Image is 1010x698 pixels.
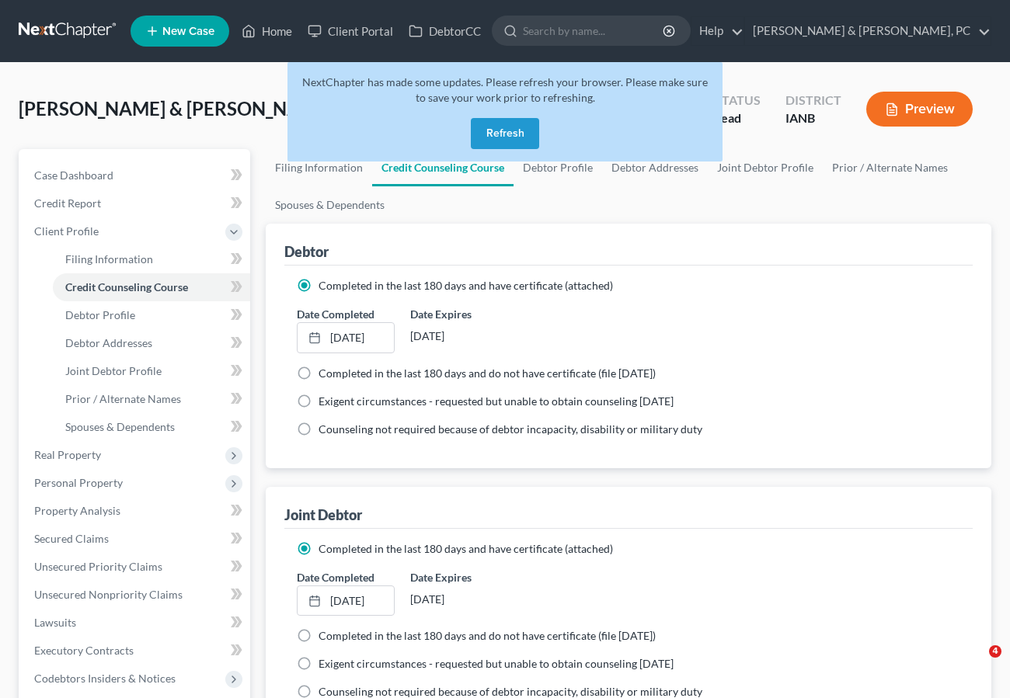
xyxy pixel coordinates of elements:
span: Counseling not required because of debtor incapacity, disability or military duty [319,685,702,698]
a: [PERSON_NAME] & [PERSON_NAME], PC [745,17,991,45]
div: [DATE] [410,322,508,350]
span: Exigent circumstances - requested but unable to obtain counseling [DATE] [319,394,674,408]
span: Client Profile [34,224,99,238]
span: Completed in the last 180 days and do not have certificate (file [DATE]) [319,629,656,642]
div: Joint Debtor [284,505,362,524]
span: Prior / Alternate Names [65,392,181,405]
a: Case Dashboard [22,161,250,189]
span: Exigent circumstances - requested but unable to obtain counseling [DATE] [319,657,674,670]
span: Credit Counseling Course [65,280,188,293]
a: Filing Information [266,149,372,186]
a: Debtor Addresses [53,329,250,357]
span: New Case [162,26,214,37]
span: Filing Information [65,252,153,266]
a: Executory Contracts [22,637,250,665]
a: Prior / Alternate Names [823,149,957,186]
button: Preview [866,92,973,127]
span: Spouses & Dependents [65,420,175,433]
span: Counseling not required because of debtor incapacity, disability or military duty [319,422,702,436]
span: Secured Claims [34,532,109,545]
div: [DATE] [410,585,508,613]
span: 4 [989,645,1001,658]
span: Unsecured Nonpriority Claims [34,588,183,601]
span: Unsecured Priority Claims [34,560,162,573]
span: Executory Contracts [34,644,134,657]
div: IANB [785,109,841,127]
span: Property Analysis [34,504,120,517]
div: Debtor [284,242,329,261]
a: Home [234,17,300,45]
a: Help [691,17,744,45]
span: Lawsuits [34,616,76,629]
input: Search by name... [523,16,665,45]
a: [DATE] [298,586,394,616]
a: Unsecured Nonpriority Claims [22,581,250,609]
a: Property Analysis [22,497,250,525]
a: Joint Debtor Profile [53,357,250,385]
a: Debtor Profile [53,301,250,329]
a: Joint Debtor Profile [708,149,823,186]
span: Debtor Addresses [65,336,152,349]
span: Real Property [34,448,101,461]
span: Codebtors Insiders & Notices [34,672,176,685]
button: Refresh [471,118,539,149]
a: Filing Information [53,245,250,273]
a: Lawsuits [22,609,250,637]
a: DebtorCC [401,17,489,45]
label: Date Completed [297,306,374,322]
label: Date Completed [297,569,374,585]
div: Status [715,92,761,109]
span: Debtor Profile [65,308,135,321]
span: Completed in the last 180 days and do not have certificate (file [DATE]) [319,366,656,380]
a: Credit Counseling Course [53,273,250,301]
a: Credit Report [22,189,250,217]
span: Credit Report [34,196,101,210]
span: [PERSON_NAME] & [PERSON_NAME] [19,97,333,120]
label: Date Expires [410,569,508,585]
span: Case Dashboard [34,168,113,182]
a: Spouses & Dependents [53,413,250,441]
div: Lead [715,109,761,127]
a: Prior / Alternate Names [53,385,250,413]
span: Joint Debtor Profile [65,364,162,377]
span: Completed in the last 180 days and have certificate (attached) [319,279,613,292]
span: Personal Property [34,476,123,489]
span: Completed in the last 180 days and have certificate (attached) [319,542,613,555]
span: NextChapter has made some updates. Please refresh your browser. Please make sure to save your wor... [302,75,708,104]
iframe: Intercom live chat [957,645,994,682]
a: Unsecured Priority Claims [22,553,250,581]
a: Client Portal [300,17,401,45]
a: Spouses & Dependents [266,186,394,224]
label: Date Expires [410,306,508,322]
a: Secured Claims [22,525,250,553]
a: [DATE] [298,323,394,352]
div: District [785,92,841,109]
